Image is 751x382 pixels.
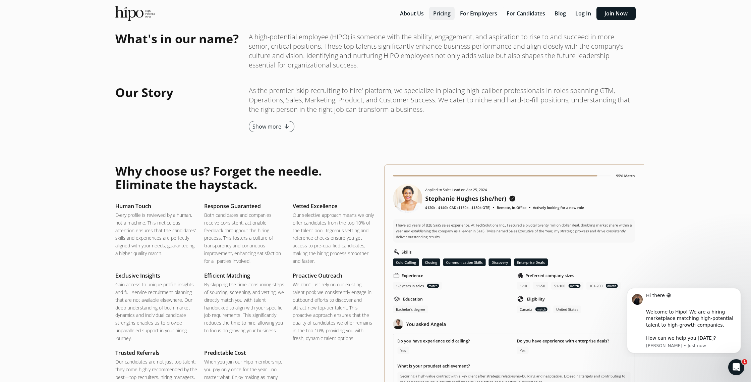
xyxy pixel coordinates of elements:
button: Join Now [596,7,636,20]
h5: Efficient Matching [204,272,286,280]
button: Blog [551,7,570,20]
h5: Response Guaranteed [204,202,286,210]
a: About Us [396,10,429,17]
h1: Our Story [115,86,239,99]
h1: Why choose us? Forget the needle. Eliminate the haystack. [115,164,375,191]
a: For Employers [456,10,503,17]
iframe: Intercom notifications message [617,282,751,357]
a: Pricing [429,10,456,17]
h5: Vetted Excellence [293,202,375,210]
a: Blog [551,10,571,17]
iframe: Intercom live chat [728,359,744,375]
button: For Candidates [503,7,549,20]
h5: Exclusive Insights [115,272,197,280]
p: As the premier 'skip recruiting to hire' platform, we specialize in placing high-caliber professi... [249,86,636,114]
button: Pricing [429,7,455,20]
button: About Us [396,7,428,20]
h5: Trusted Referrals [115,349,197,357]
h5: Predictable Cost [204,349,286,357]
span: Show more [252,123,281,131]
button: Log In [571,7,595,20]
p: Gain access to unique profile insights and full-service recruitment planning that are not availab... [115,281,197,342]
p: Our selective approach means we only offer candidates from the top 10% of the talent pool. Rigoro... [293,211,375,265]
img: official-logo [115,6,155,21]
p: Every profile is reviewed by a human, not a machine. This meticulous attention ensures that the c... [115,211,197,257]
p: A high-potential employee (HIPO) is someone with the ability, engagement, and aspiration to rise ... [249,32,636,70]
a: Join Now [596,10,636,17]
h5: Human Touch [115,202,197,210]
button: For Employers [456,7,501,20]
p: Both candidates and companies receive consistent, actionable feedback throughout the hiring proce... [204,211,286,265]
h5: Proactive Outreach [293,272,375,280]
a: Log In [571,10,596,17]
h1: What's in our name? [115,32,239,46]
a: For Candidates [503,10,551,17]
p: By skipping the time-consuming steps of sourcing, screening, and vetting, we directly match you w... [204,281,286,334]
span: arrow_downward_alt [283,123,291,131]
p: We don’t just rely on our existing talent pool; we consistently engage in outbound efforts to dis... [293,281,375,342]
span: 1 [742,359,747,365]
button: Show more arrow_downward_alt [249,121,294,132]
